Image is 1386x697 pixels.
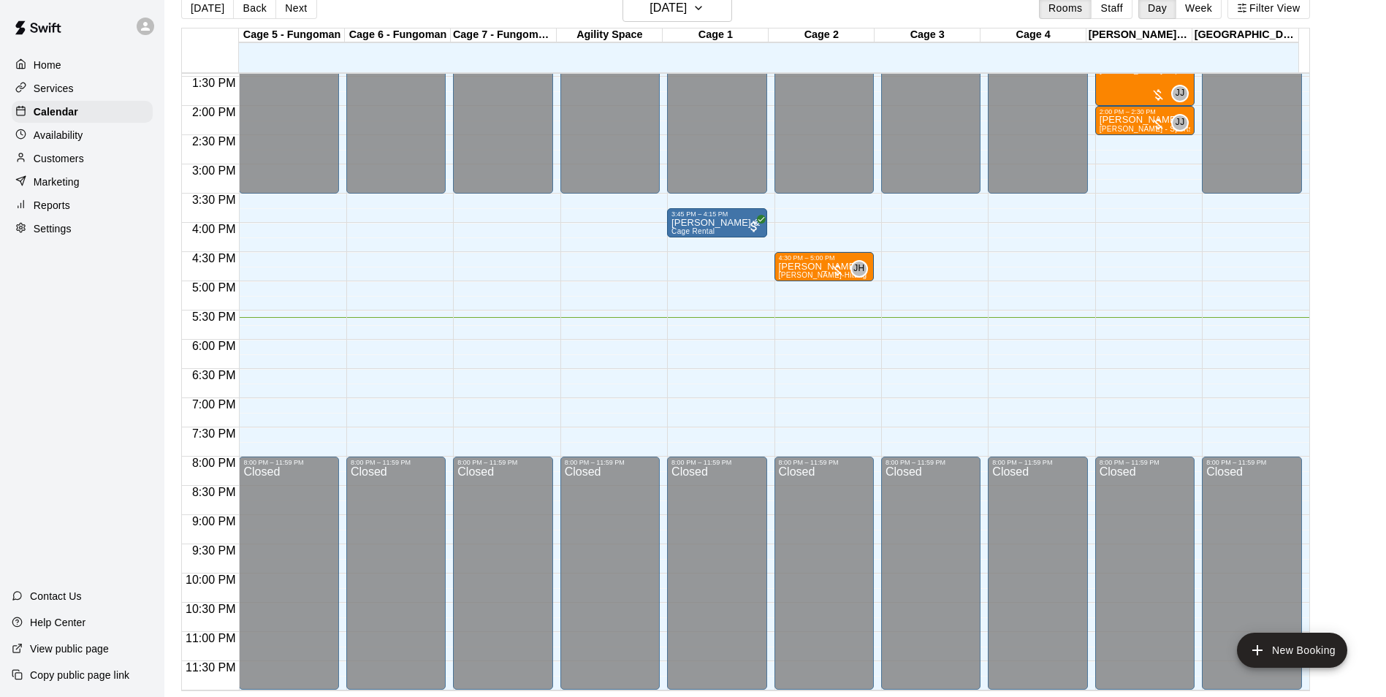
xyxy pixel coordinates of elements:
[671,466,762,695] div: Closed
[981,28,1086,42] div: Cage 4
[12,54,153,76] a: Home
[182,574,239,586] span: 10:00 PM
[34,58,61,72] p: Home
[239,28,345,42] div: Cage 5 - Fungoman
[1176,86,1185,101] span: JJ
[189,194,240,206] span: 3:30 PM
[671,227,715,235] span: Cage Rental
[565,459,655,466] div: 8:00 PM – 11:59 PM
[34,104,78,119] p: Calendar
[1100,459,1190,466] div: 8:00 PM – 11:59 PM
[779,459,869,466] div: 8:00 PM – 11:59 PM
[189,135,240,148] span: 2:30 PM
[34,81,74,96] p: Services
[189,106,240,118] span: 2:00 PM
[34,151,84,166] p: Customers
[351,459,441,466] div: 8:00 PM – 11:59 PM
[457,459,548,466] div: 8:00 PM – 11:59 PM
[1192,28,1298,42] div: [GEOGRAPHIC_DATA]
[774,457,874,690] div: 8:00 PM – 11:59 PM: Closed
[886,466,976,695] div: Closed
[189,457,240,469] span: 8:00 PM
[779,254,869,262] div: 4:30 PM – 5:00 PM
[12,77,153,99] a: Services
[34,221,72,236] p: Settings
[189,486,240,498] span: 8:30 PM
[1100,108,1190,115] div: 2:00 PM – 2:30 PM
[1100,125,1301,133] span: [PERSON_NAME] - Sports Performance Training (30 min)
[34,175,80,189] p: Marketing
[12,124,153,146] a: Availability
[992,466,1083,695] div: Closed
[667,208,766,237] div: 3:45 PM – 4:15 PM: Cage Rental
[189,223,240,235] span: 4:00 PM
[774,252,874,281] div: 4:30 PM – 5:00 PM: Nolan Horvath
[189,340,240,352] span: 6:00 PM
[1095,106,1195,135] div: 2:00 PM – 2:30 PM: Lisa Morse
[451,28,557,42] div: Cage 7 - Fungoman/HitTrax
[1206,466,1297,695] div: Closed
[12,101,153,123] a: Calendar
[850,260,868,278] div: Jeremy Hazelbaker
[671,459,762,466] div: 8:00 PM – 11:59 PM
[856,260,868,278] span: Jeremy Hazelbaker
[12,171,153,193] a: Marketing
[992,459,1083,466] div: 8:00 PM – 11:59 PM
[182,603,239,615] span: 10:30 PM
[189,77,240,89] span: 1:30 PM
[189,369,240,381] span: 6:30 PM
[30,668,129,682] p: Copy public page link
[243,466,334,695] div: Closed
[557,28,663,42] div: Agility Space
[351,466,441,695] div: Closed
[1086,28,1192,42] div: [PERSON_NAME] - Agility
[30,615,85,630] p: Help Center
[12,148,153,170] a: Customers
[881,457,981,690] div: 8:00 PM – 11:59 PM: Closed
[1095,457,1195,690] div: 8:00 PM – 11:59 PM: Closed
[12,194,153,216] a: Reports
[747,219,761,234] span: All customers have paid
[189,164,240,177] span: 3:00 PM
[189,427,240,440] span: 7:30 PM
[34,128,83,142] p: Availability
[239,457,338,690] div: 8:00 PM – 11:59 PM: Closed
[853,262,864,276] span: JH
[886,459,976,466] div: 8:00 PM – 11:59 PM
[1171,114,1189,132] div: Josh Jones
[1202,457,1301,690] div: 8:00 PM – 11:59 PM: Closed
[663,28,769,42] div: Cage 1
[769,28,875,42] div: Cage 2
[560,457,660,690] div: 8:00 PM – 11:59 PM: Closed
[1100,466,1190,695] div: Closed
[1206,459,1297,466] div: 8:00 PM – 11:59 PM
[12,218,153,240] a: Settings
[189,311,240,323] span: 5:30 PM
[243,459,334,466] div: 8:00 PM – 11:59 PM
[779,466,869,695] div: Closed
[189,515,240,527] span: 9:00 PM
[671,210,762,218] div: 3:45 PM – 4:15 PM
[1237,633,1347,668] button: add
[189,398,240,411] span: 7:00 PM
[189,252,240,264] span: 4:30 PM
[189,544,240,557] span: 9:30 PM
[1176,115,1185,130] span: JJ
[779,271,898,279] span: [PERSON_NAME]-Hitting (30 min)
[1095,47,1195,106] div: 1:00 PM – 2:00 PM: Junior Mayes
[1171,85,1189,102] div: Josh Jones
[875,28,981,42] div: Cage 3
[453,457,552,690] div: 8:00 PM – 11:59 PM: Closed
[30,589,82,603] p: Contact Us
[1177,114,1189,132] span: Josh Jones
[182,661,239,674] span: 11:30 PM
[345,28,451,42] div: Cage 6 - Fungoman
